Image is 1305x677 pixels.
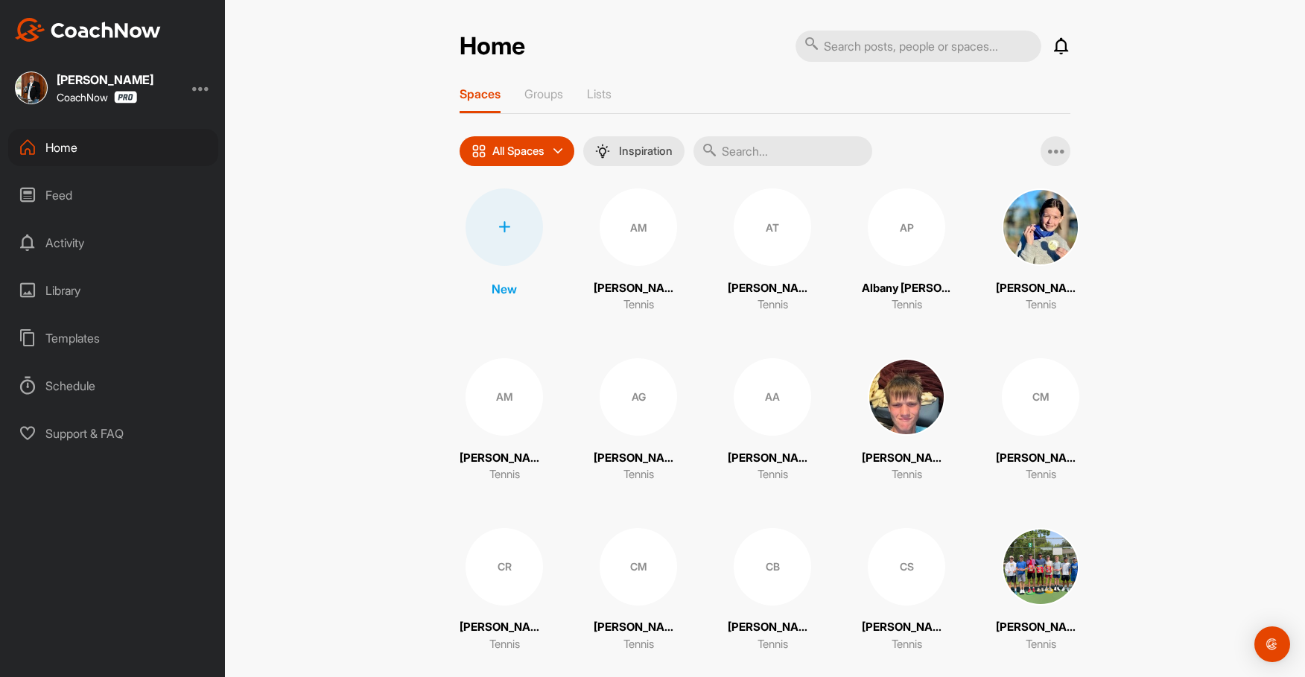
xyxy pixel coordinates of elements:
[489,636,520,653] p: Tennis
[8,415,218,452] div: Support & FAQ
[594,450,683,467] p: [PERSON_NAME]
[8,367,218,404] div: Schedule
[996,450,1085,467] p: [PERSON_NAME]
[758,296,788,314] p: Tennis
[996,358,1085,483] a: CM[PERSON_NAME]Tennis
[862,619,951,636] p: [PERSON_NAME]
[594,619,683,636] p: [PERSON_NAME]
[734,188,811,266] div: AT
[693,136,872,166] input: Search...
[466,358,543,436] div: AM
[892,636,922,653] p: Tennis
[600,528,677,606] div: CM
[734,358,811,436] div: AA
[862,358,951,483] a: [PERSON_NAME]Tennis
[460,528,549,653] a: CR[PERSON_NAME]Tennis
[1254,626,1290,662] div: Open Intercom Messenger
[996,528,1085,653] a: [PERSON_NAME]Tennis
[594,188,683,314] a: AM[PERSON_NAME]Tennis
[728,188,817,314] a: AT[PERSON_NAME]Tennis
[114,91,137,104] img: CoachNow Pro
[460,619,549,636] p: [PERSON_NAME]
[595,144,610,159] img: menuIcon
[868,188,945,266] div: AP
[734,528,811,606] div: CB
[796,31,1041,62] input: Search posts, people or spaces...
[600,358,677,436] div: AG
[471,144,486,159] img: icon
[862,528,951,653] a: CS[PERSON_NAME]Tennis
[862,280,951,297] p: Albany [PERSON_NAME]
[460,32,525,61] h2: Home
[1026,466,1056,483] p: Tennis
[594,528,683,653] a: CM[PERSON_NAME]Tennis
[8,224,218,261] div: Activity
[728,619,817,636] p: [PERSON_NAME]
[1026,636,1056,653] p: Tennis
[594,358,683,483] a: AG[PERSON_NAME]Tennis
[758,636,788,653] p: Tennis
[15,18,161,42] img: CoachNow
[57,91,137,104] div: CoachNow
[57,74,153,86] div: [PERSON_NAME]
[8,320,218,357] div: Templates
[862,450,951,467] p: [PERSON_NAME]
[460,86,501,101] p: Spaces
[728,450,817,467] p: [PERSON_NAME]
[587,86,612,101] p: Lists
[996,619,1085,636] p: [PERSON_NAME]
[623,466,654,483] p: Tennis
[892,466,922,483] p: Tennis
[489,466,520,483] p: Tennis
[868,358,945,436] img: square_6d0f84850f1b318a92f99f144b7fe00e.jpg
[492,280,517,298] p: New
[862,188,951,314] a: APAlbany [PERSON_NAME]Tennis
[15,71,48,104] img: ef05dc9e6dbbbee3f080dd2db9695229.jpg
[460,450,549,467] p: [PERSON_NAME]
[8,129,218,166] div: Home
[996,188,1085,314] a: [PERSON_NAME]Tennis
[892,296,922,314] p: Tennis
[8,177,218,214] div: Feed
[758,466,788,483] p: Tennis
[460,358,549,483] a: AM[PERSON_NAME]Tennis
[728,358,817,483] a: AA[PERSON_NAME]Tennis
[623,636,654,653] p: Tennis
[1026,296,1056,314] p: Tennis
[1002,358,1079,436] div: CM
[600,188,677,266] div: AM
[868,528,945,606] div: CS
[466,528,543,606] div: CR
[1002,528,1079,606] img: square_ef1deef8b9af3a451a0c9a753e00975c.jpg
[623,296,654,314] p: Tennis
[996,280,1085,297] p: [PERSON_NAME]
[619,145,673,157] p: Inspiration
[728,528,817,653] a: CB[PERSON_NAME]Tennis
[1002,188,1079,266] img: square_27b2abe2fa5ff67f9ba7ea581a83c6f9.jpg
[524,86,563,101] p: Groups
[492,145,544,157] p: All Spaces
[728,280,817,297] p: [PERSON_NAME]
[8,272,218,309] div: Library
[594,280,683,297] p: [PERSON_NAME]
